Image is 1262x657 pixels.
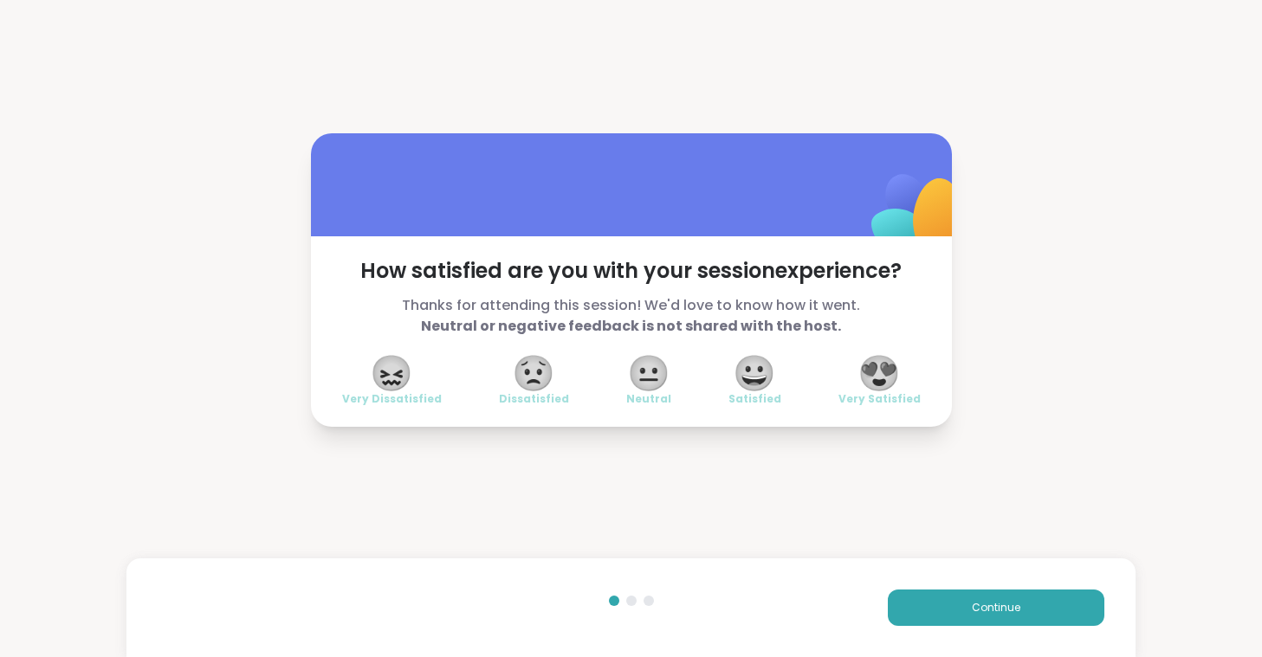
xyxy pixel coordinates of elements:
[838,392,921,406] span: Very Satisfied
[421,316,841,336] b: Neutral or negative feedback is not shared with the host.
[627,357,670,389] span: 😐
[370,357,413,389] span: 😖
[888,589,1104,626] button: Continue
[972,600,1020,615] span: Continue
[831,129,1003,301] img: ShareWell Logomark
[733,357,776,389] span: 😀
[342,257,921,285] span: How satisfied are you with your session experience?
[499,392,569,406] span: Dissatisfied
[858,357,901,389] span: 😍
[512,357,555,389] span: 😟
[342,392,442,406] span: Very Dissatisfied
[728,392,781,406] span: Satisfied
[342,295,921,337] span: Thanks for attending this session! We'd love to know how it went.
[626,392,671,406] span: Neutral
